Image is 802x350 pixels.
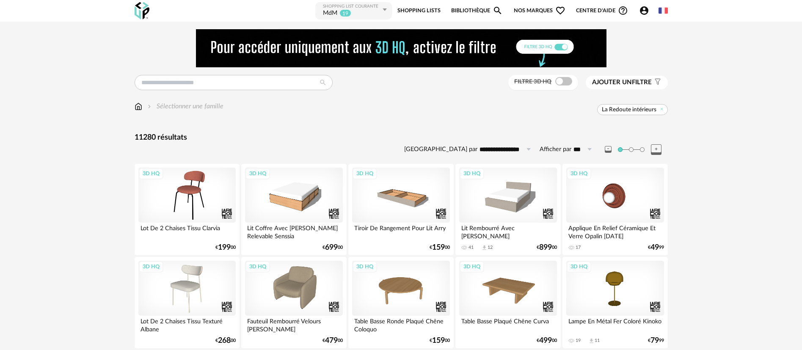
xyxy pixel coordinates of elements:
[576,338,581,344] div: 19
[135,2,149,19] img: OXP
[460,168,484,179] div: 3D HQ
[348,164,453,255] a: 3D HQ Tiroir De Rangement Pour Lit Arry €15900
[430,245,450,251] div: € 00
[540,146,571,154] label: Afficher par
[138,223,236,240] div: Lot De 2 Chaises Tissu Clarvia
[135,164,240,255] a: 3D HQ Lot De 2 Chaises Tissu Clarvia €19900
[339,9,351,17] sup: 19
[138,316,236,333] div: Lot De 2 Chaises Tissu Texturé Albane
[139,261,163,272] div: 3D HQ
[537,245,557,251] div: € 00
[146,102,153,111] img: svg+xml;base64,PHN2ZyB3aWR0aD0iMTYiIGhlaWdodD0iMTYiIHZpZXdCb3g9IjAgMCAxNiAxNiIgZmlsbD0ibm9uZSIgeG...
[566,223,664,240] div: Applique En Relief Céramique Et Verre Opalin [DATE]
[397,1,441,20] a: Shopping Lists
[592,79,632,85] span: Ajouter un
[650,338,659,344] span: 79
[618,6,628,16] span: Help Circle Outline icon
[493,6,503,16] span: Magnify icon
[639,6,653,16] span: Account Circle icon
[576,245,581,251] div: 17
[562,164,667,255] a: 3D HQ Applique En Relief Céramique Et Verre Opalin [DATE] 17 €4999
[562,257,667,348] a: 3D HQ Lampe En Métal Fer Coloré Kinoko 19 Download icon 11 €7999
[648,338,664,344] div: € 99
[567,168,591,179] div: 3D HQ
[325,245,338,251] span: 699
[488,245,493,251] div: 12
[586,76,668,89] button: Ajouter unfiltre Filter icon
[352,223,449,240] div: Tiroir De Rangement Pour Lit Arry
[241,257,346,348] a: 3D HQ Fauteuil Rembourré Velours [PERSON_NAME] €47900
[348,257,453,348] a: 3D HQ Table Basse Ronde Plaqué Chêne Coloquo €15900
[325,338,338,344] span: 479
[451,1,503,20] a: BibliothèqueMagnify icon
[537,338,557,344] div: € 00
[245,168,270,179] div: 3D HQ
[650,245,659,251] span: 49
[459,223,557,240] div: Lit Rembourré Avec [PERSON_NAME]
[146,102,223,111] div: Sélectionner une famille
[404,146,477,154] label: [GEOGRAPHIC_DATA] par
[652,78,661,87] span: Filter icon
[241,164,346,255] a: 3D HQ Lit Coffre Avec [PERSON_NAME] Relevable Senssia €69900
[135,133,668,143] div: 11280 résultats
[576,6,628,16] span: Centre d'aideHelp Circle Outline icon
[245,223,342,240] div: Lit Coffre Avec [PERSON_NAME] Relevable Senssia
[455,164,560,255] a: 3D HQ Lit Rembourré Avec [PERSON_NAME] 41 Download icon 12 €89900
[323,9,337,18] div: MdM
[218,245,231,251] span: 199
[135,102,142,111] img: svg+xml;base64,PHN2ZyB3aWR0aD0iMTYiIGhlaWdodD0iMTciIHZpZXdCb3g9IjAgMCAxNiAxNyIgZmlsbD0ibm9uZSIgeG...
[353,261,377,272] div: 3D HQ
[460,261,484,272] div: 3D HQ
[469,245,474,251] div: 41
[352,316,449,333] div: Table Basse Ronde Plaqué Chêne Coloquo
[539,338,552,344] span: 499
[196,29,606,67] img: NEW%20NEW%20HQ%20NEW_V1.gif
[245,316,342,333] div: Fauteuil Rembourré Velours [PERSON_NAME]
[322,338,343,344] div: € 00
[602,106,656,113] span: La Redoute intérieurs
[215,338,236,344] div: € 00
[659,6,668,15] img: fr
[567,261,591,272] div: 3D HQ
[459,316,557,333] div: Table Basse Plaqué Chêne Curva
[514,79,551,85] span: Filtre 3D HQ
[555,6,565,16] span: Heart Outline icon
[514,1,565,20] span: Nos marques
[430,338,450,344] div: € 00
[432,338,445,344] span: 159
[455,257,560,348] a: 3D HQ Table Basse Plaqué Chêne Curva €49900
[648,245,664,251] div: € 99
[353,168,377,179] div: 3D HQ
[588,338,595,344] span: Download icon
[566,316,664,333] div: Lampe En Métal Fer Coloré Kinoko
[139,168,163,179] div: 3D HQ
[592,78,652,87] span: filtre
[322,245,343,251] div: € 00
[135,257,240,348] a: 3D HQ Lot De 2 Chaises Tissu Texturé Albane €26800
[218,338,231,344] span: 268
[215,245,236,251] div: € 00
[595,338,600,344] div: 11
[323,4,380,9] div: Shopping List courante
[639,6,649,16] span: Account Circle icon
[432,245,445,251] span: 159
[539,245,552,251] span: 899
[481,245,488,251] span: Download icon
[245,261,270,272] div: 3D HQ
